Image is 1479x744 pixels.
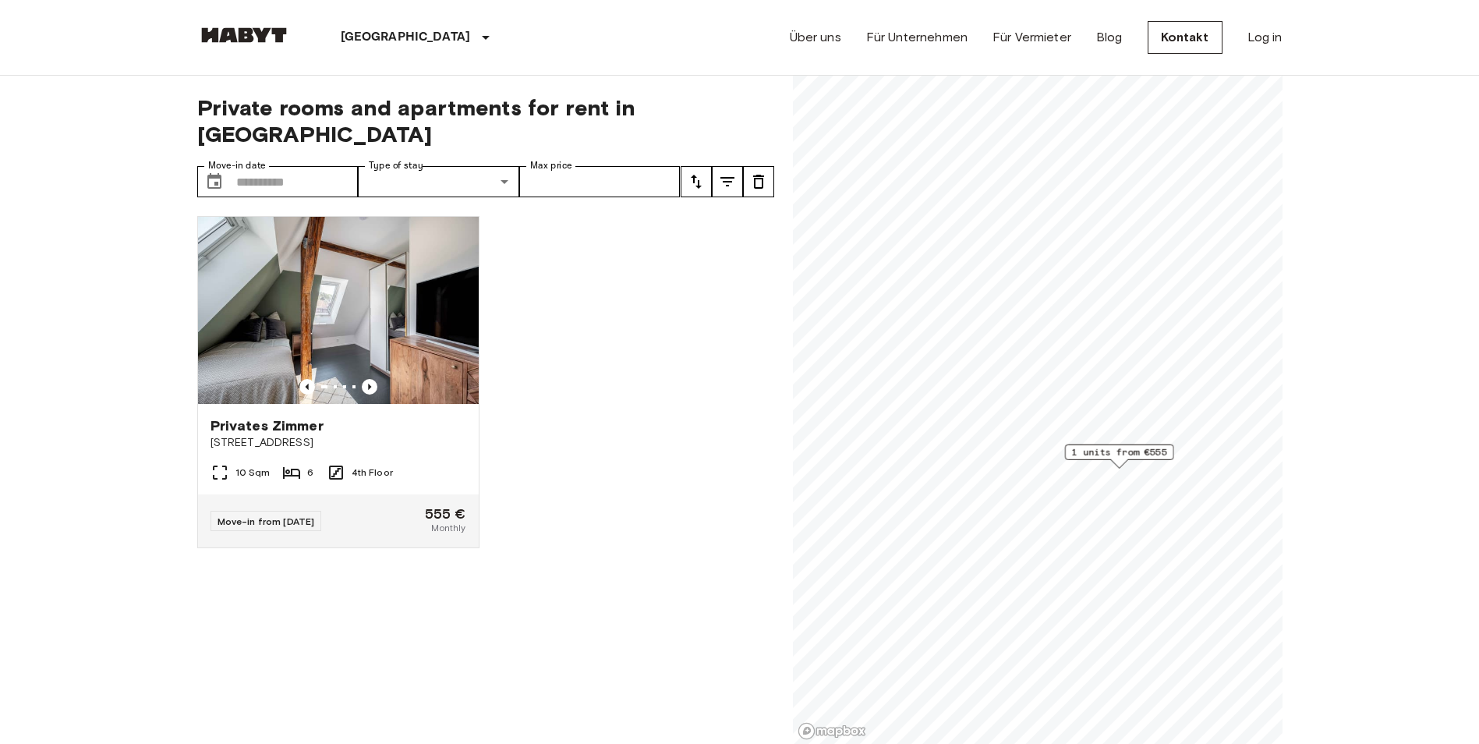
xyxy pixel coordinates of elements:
[1247,28,1283,47] a: Log in
[866,28,968,47] a: Für Unternehmen
[743,166,774,197] button: tune
[197,94,774,147] span: Private rooms and apartments for rent in [GEOGRAPHIC_DATA]
[798,722,866,740] a: Mapbox logo
[1148,21,1222,54] a: Kontakt
[341,28,471,47] p: [GEOGRAPHIC_DATA]
[362,379,377,395] button: Previous image
[199,166,230,197] button: Choose date
[992,28,1071,47] a: Für Vermieter
[1064,445,1173,469] div: Map marker
[218,515,315,527] span: Move-in from [DATE]
[681,166,712,197] button: tune
[198,217,479,404] img: Marketing picture of unit DE-09-016-001-06HF
[530,159,572,172] label: Max price
[197,216,479,548] a: Marketing picture of unit DE-09-016-001-06HFPrevious imagePrevious imagePrivates Zimmer[STREET_AD...
[712,166,743,197] button: tune
[211,416,324,435] span: Privates Zimmer
[1071,445,1166,459] span: 1 units from €555
[211,435,466,451] span: [STREET_ADDRESS]
[299,379,315,395] button: Previous image
[431,521,465,535] span: Monthly
[235,466,271,480] span: 10 Sqm
[208,159,266,172] label: Move-in date
[197,27,291,43] img: Habyt
[369,159,423,172] label: Type of stay
[307,466,313,480] span: 6
[790,28,841,47] a: Über uns
[1096,28,1123,47] a: Blog
[352,466,393,480] span: 4th Floor
[425,507,466,521] span: 555 €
